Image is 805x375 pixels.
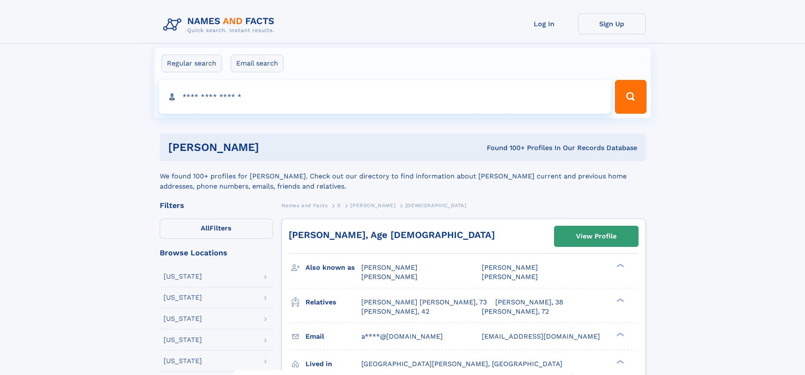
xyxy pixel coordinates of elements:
div: Browse Locations [160,249,273,257]
a: [PERSON_NAME], 38 [495,298,563,307]
div: [US_STATE] [164,315,202,322]
a: View Profile [554,226,638,246]
span: [EMAIL_ADDRESS][DOMAIN_NAME] [482,332,600,340]
span: S [337,203,341,208]
span: All [201,224,210,232]
a: [PERSON_NAME] [350,200,396,211]
div: We found 100+ profiles for [PERSON_NAME]. Check out our directory to find information about [PERS... [160,161,646,192]
h3: Email [306,329,361,344]
div: ❯ [614,359,625,364]
label: Regular search [161,55,222,72]
div: [US_STATE] [164,273,202,280]
a: Log In [510,14,578,34]
a: Names and Facts [281,200,328,211]
span: [PERSON_NAME] [482,273,538,281]
a: S [337,200,341,211]
a: [PERSON_NAME], 42 [361,307,429,316]
div: Filters [160,202,273,209]
div: ❯ [614,331,625,337]
div: Found 100+ Profiles In Our Records Database [373,143,637,153]
button: Search Button [615,80,646,114]
div: [US_STATE] [164,294,202,301]
input: search input [159,80,611,114]
div: [US_STATE] [164,337,202,343]
a: Sign Up [578,14,646,34]
div: View Profile [576,227,617,246]
a: [PERSON_NAME] [PERSON_NAME], 73 [361,298,487,307]
span: [PERSON_NAME] [361,263,418,271]
h3: Lived in [306,357,361,371]
div: ❯ [614,263,625,268]
a: [PERSON_NAME], Age [DEMOGRAPHIC_DATA] [289,230,495,240]
div: ❯ [614,297,625,303]
a: [PERSON_NAME], 72 [482,307,549,316]
h3: Relatives [306,295,361,309]
span: [PERSON_NAME] [361,273,418,281]
label: Email search [231,55,284,72]
span: [GEOGRAPHIC_DATA][PERSON_NAME], [GEOGRAPHIC_DATA] [361,360,562,368]
span: [DEMOGRAPHIC_DATA] [405,203,467,208]
img: Logo Names and Facts [160,14,281,36]
span: [PERSON_NAME] [482,263,538,271]
label: Filters [160,219,273,239]
div: [US_STATE] [164,358,202,364]
span: [PERSON_NAME] [350,203,396,208]
h1: [PERSON_NAME] [168,142,373,153]
h3: Also known as [306,260,361,275]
